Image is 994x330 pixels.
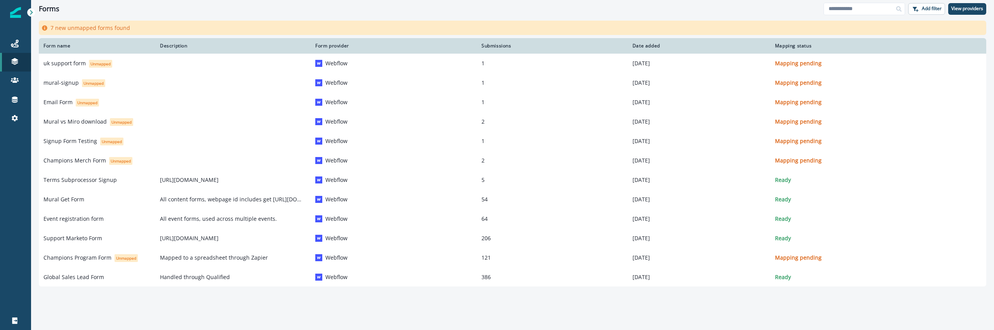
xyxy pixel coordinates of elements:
p: Champions Merch Form [43,157,106,164]
a: Mural Get FormAll content forms, webpage id includes get [URL][DOMAIN_NAME]WebflowWebflow54[DATE]... [39,190,986,209]
p: Ready [775,176,982,184]
p: Webflow [325,59,348,67]
p: Webflow [325,176,348,184]
span: Unmapped [110,118,133,126]
div: Description [160,43,306,49]
p: 7 new unmapped forms found [50,24,130,32]
p: All event forms, used across multiple events. [160,215,306,223]
p: Mapping pending [775,157,982,164]
p: Mapping pending [775,137,982,145]
div: Form name [43,43,151,49]
div: Form provider [315,43,472,49]
p: Champions Program Form [43,254,111,262]
p: 5 [481,176,623,184]
p: 2 [481,157,623,164]
p: Webflow [325,254,348,262]
p: Support Marketo Form [43,234,102,242]
button: View providers [948,3,986,15]
span: Unmapped [109,157,132,165]
span: Unmapped [100,138,123,145]
p: Mural Get Form [43,196,84,203]
img: Webflow [315,254,322,261]
span: Unmapped [82,79,105,87]
p: Terms Subprocessor Signup [43,176,117,184]
img: Webflow [315,138,322,145]
p: [DATE] [633,157,766,164]
p: Mapping pending [775,98,982,106]
p: Webflow [325,273,348,281]
p: Mapping pending [775,254,982,262]
div: Mapping status [775,43,982,49]
p: Ready [775,273,982,281]
span: Unmapped [89,60,112,68]
p: 1 [481,137,623,145]
a: Support Marketo Form[URL][DOMAIN_NAME]WebflowWebflow206[DATE]Ready [39,229,986,248]
span: Unmapped [115,254,138,262]
p: 64 [481,215,623,223]
p: 386 [481,273,623,281]
p: Ready [775,196,982,203]
img: Webflow [315,157,322,164]
a: Global Sales Lead FormHandled through QualifiedWebflowWebflow386[DATE]Ready [39,267,986,287]
button: Add filter [908,3,945,15]
p: uk support form [43,59,86,67]
p: Mapping pending [775,79,982,87]
p: Webflow [325,215,348,223]
p: Handled through Qualified [160,273,306,281]
p: Webflow [325,79,348,87]
p: Ready [775,234,982,242]
a: mural-signupUnmappedWebflowWebflow1[DATE]Mapping pending [39,73,986,93]
div: Submissions [481,43,623,49]
a: Champions Program FormUnmappedMapped to a spreadsheet through ZapierWebflowWebflow121[DATE]Mappin... [39,248,986,267]
a: Terms Subprocessor Signup[URL][DOMAIN_NAME]WebflowWebflow5[DATE]Ready [39,170,986,190]
p: 1 [481,79,623,87]
img: Webflow [315,215,322,222]
p: Signup Form Testing [43,137,97,145]
p: 1 [481,98,623,106]
p: All content forms, webpage id includes get [URL][DOMAIN_NAME] [160,196,306,203]
a: Champions Merch FormUnmappedWebflowWebflow2[DATE]Mapping pending [39,151,986,170]
p: [DATE] [633,234,766,242]
img: Webflow [315,118,322,125]
span: Unmapped [76,99,99,107]
p: Ready [775,215,982,223]
p: Webflow [325,137,348,145]
p: Webflow [325,196,348,203]
p: 54 [481,196,623,203]
p: Mapped to a spreadsheet through Zapier [160,254,306,262]
p: Add filter [922,6,942,11]
a: Signup Form TestingUnmappedWebflowWebflow1[DATE]Mapping pending [39,131,986,151]
p: Webflow [325,98,348,106]
p: [URL][DOMAIN_NAME] [160,234,306,242]
p: [DATE] [633,273,766,281]
img: Webflow [315,60,322,67]
a: Mural vs Miro downloadUnmappedWebflowWebflow2[DATE]Mapping pending [39,112,986,131]
a: uk support formUnmappedWebflowWebflow1[DATE]Mapping pending [39,54,986,73]
p: Mural vs Miro download [43,118,107,126]
img: Inflection [10,7,21,18]
img: Webflow [315,196,322,203]
p: 121 [481,254,623,262]
p: 2 [481,118,623,126]
img: Webflow [315,235,322,242]
p: [DATE] [633,215,766,223]
img: Webflow [315,274,322,281]
p: mural-signup [43,79,79,87]
p: Webflow [325,157,348,164]
p: [DATE] [633,254,766,262]
img: Webflow [315,99,322,106]
p: 1 [481,59,623,67]
p: [URL][DOMAIN_NAME] [160,176,306,184]
img: Webflow [315,176,322,183]
a: Email FormUnmappedWebflowWebflow1[DATE]Mapping pending [39,93,986,112]
h1: Forms [39,5,59,13]
p: Email Form [43,98,73,106]
p: [DATE] [633,176,766,184]
p: Webflow [325,118,348,126]
p: View providers [951,6,983,11]
p: Webflow [325,234,348,242]
p: [DATE] [633,118,766,126]
img: Webflow [315,79,322,86]
p: Global Sales Lead Form [43,273,104,281]
p: Event registration form [43,215,104,223]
